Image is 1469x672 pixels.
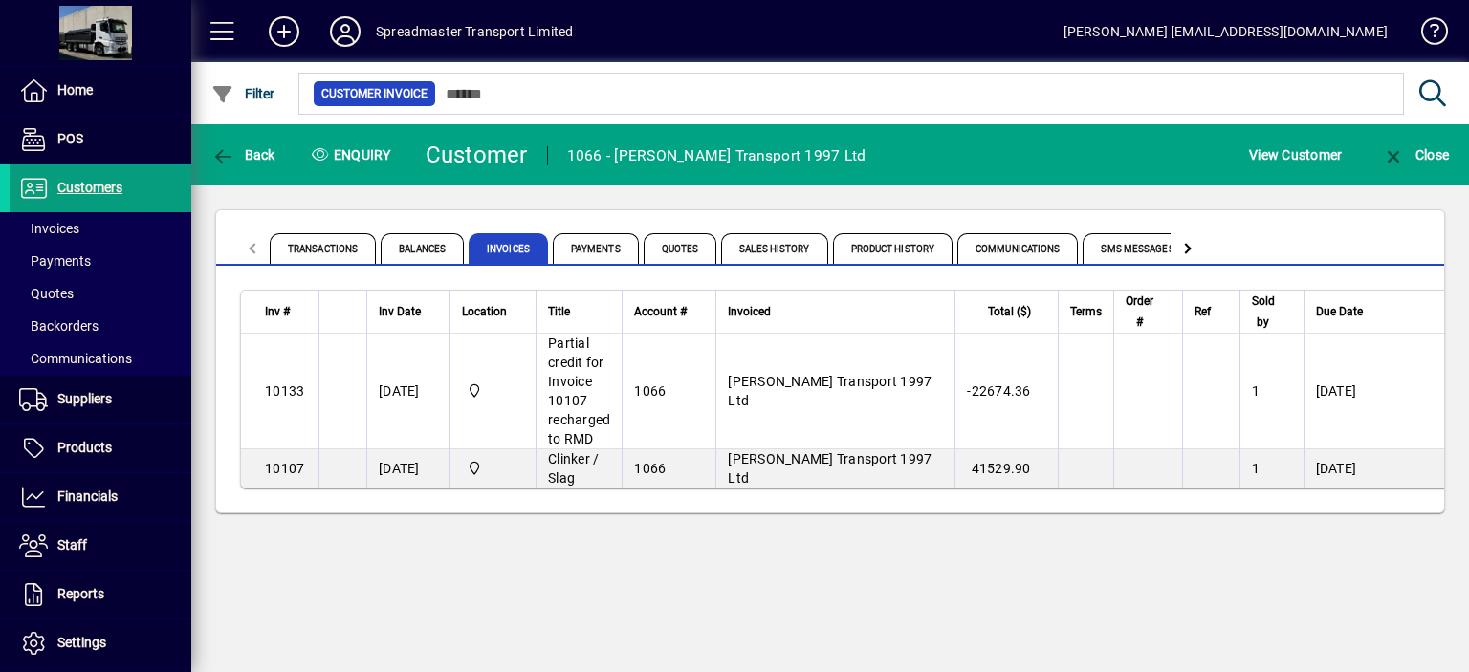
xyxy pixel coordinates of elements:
span: Sold by [1252,291,1275,333]
a: POS [10,116,191,163]
span: Inv # [265,301,290,322]
div: Total ($) [967,301,1047,322]
span: Partial credit for Invoice 10107 - recharged to RMD [548,336,610,446]
span: Terms [1070,301,1102,322]
div: Account # [634,301,704,322]
span: 1066 [634,461,666,476]
span: Payments [19,253,91,269]
td: 41529.90 [954,449,1057,488]
td: [DATE] [1304,334,1392,449]
span: POS [57,131,83,146]
span: Financials [57,488,118,504]
span: Suppliers [57,391,112,406]
span: Customer Invoice [321,84,428,103]
span: Invoiced [728,301,771,322]
span: Total ($) [988,301,1031,322]
a: Quotes [10,277,191,310]
span: Products [57,440,112,455]
span: Invoices [469,233,548,264]
a: Reports [10,571,191,618]
span: View Customer [1249,140,1342,170]
span: Sales History [721,233,827,264]
span: 1066 [634,383,666,399]
div: Customer [426,140,528,170]
span: Quotes [644,233,717,264]
span: SMS Messages [1083,233,1192,264]
div: Ref [1195,301,1228,322]
div: Inv # [265,301,307,322]
button: Back [207,138,280,172]
span: Order # [1126,291,1153,333]
a: Staff [10,522,191,570]
div: Due Date [1316,301,1380,322]
span: 10107 [265,461,304,476]
span: Filter [211,86,275,101]
a: Backorders [10,310,191,342]
span: Account # [634,301,687,322]
span: Product History [833,233,954,264]
div: Invoiced [728,301,943,322]
div: [PERSON_NAME] [EMAIL_ADDRESS][DOMAIN_NAME] [1063,16,1388,47]
button: Profile [315,14,376,49]
span: [PERSON_NAME] Transport 1997 Ltd [728,451,932,486]
a: Suppliers [10,376,191,423]
a: Financials [10,473,191,521]
span: Invoices [19,221,79,236]
span: Clinker / Slag [548,451,599,486]
div: Title [548,301,610,322]
span: Transactions [270,233,376,264]
a: Payments [10,245,191,277]
span: Settings [57,635,106,650]
span: Communications [19,351,132,366]
a: Settings [10,619,191,667]
a: Products [10,424,191,472]
button: View Customer [1244,138,1347,172]
span: Title [548,301,570,322]
div: Inv Date [379,301,438,322]
button: Add [253,14,315,49]
span: [PERSON_NAME] Transport 1997 Ltd [728,374,932,408]
span: Home [57,82,93,98]
span: 1 [1252,461,1260,476]
div: Location [462,301,524,322]
span: Backorders [19,318,99,334]
span: Quotes [19,286,74,301]
span: Balances [381,233,464,264]
span: Communications [957,233,1078,264]
button: Close [1377,138,1454,172]
app-page-header-button: Close enquiry [1362,138,1469,172]
span: Back [211,147,275,163]
button: Filter [207,76,280,111]
span: Location [462,301,507,322]
span: Staff [57,537,87,553]
div: Enquiry [296,140,411,170]
span: 10133 [265,383,304,399]
span: Reports [57,586,104,601]
div: Order # [1126,291,1171,333]
span: Payments [553,233,639,264]
a: Communications [10,342,191,375]
td: -22674.36 [954,334,1057,449]
span: 965 State Highway 2 [462,380,524,401]
a: Knowledge Base [1407,4,1445,66]
span: Inv Date [379,301,421,322]
span: Customers [57,180,122,195]
span: 965 State Highway 2 [462,458,524,479]
div: 1066 - [PERSON_NAME] Transport 1997 Ltd [567,141,866,171]
a: Home [10,67,191,115]
div: Sold by [1252,291,1292,333]
div: Spreadmaster Transport Limited [376,16,573,47]
td: [DATE] [366,449,449,488]
a: Invoices [10,212,191,245]
span: Due Date [1316,301,1363,322]
app-page-header-button: Back [191,138,296,172]
td: [DATE] [1304,449,1392,488]
td: [DATE] [366,334,449,449]
span: 1 [1252,383,1260,399]
span: Close [1382,147,1449,163]
span: Ref [1195,301,1211,322]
